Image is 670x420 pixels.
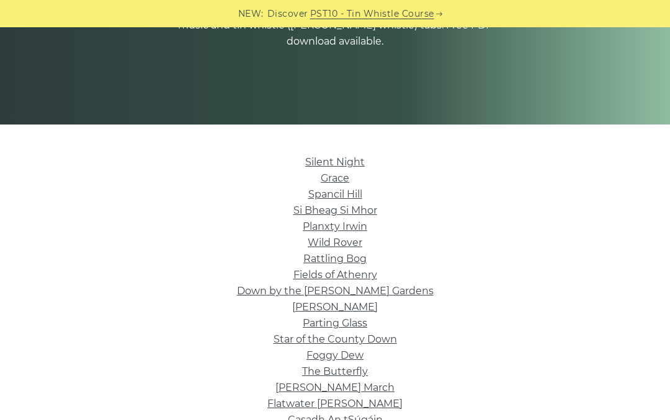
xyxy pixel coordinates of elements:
[302,365,368,377] a: The Butterfly
[308,188,362,200] a: Spancil Hill
[305,156,365,168] a: Silent Night
[293,269,377,281] a: Fields of Athenry
[306,349,364,361] a: Foggy Dew
[303,253,367,265] a: Rattling Bog
[274,333,397,345] a: Star of the County Down
[308,237,362,248] a: Wild Rover
[303,317,367,329] a: Parting Glass
[237,285,434,297] a: Down by the [PERSON_NAME] Gardens
[310,7,434,21] a: PST10 - Tin Whistle Course
[238,7,264,21] span: NEW:
[267,7,308,21] span: Discover
[275,382,395,393] a: [PERSON_NAME] March
[292,301,378,313] a: [PERSON_NAME]
[303,221,367,232] a: Planxty Irwin
[267,398,403,409] a: Flatwater [PERSON_NAME]
[293,204,377,216] a: Si­ Bheag Si­ Mhor
[321,172,349,184] a: Grace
